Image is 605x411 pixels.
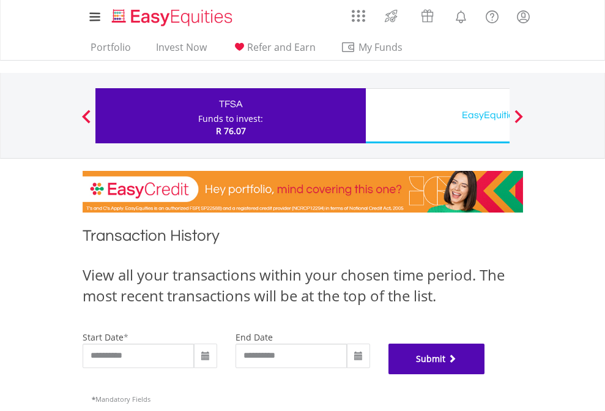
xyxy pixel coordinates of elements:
[107,3,237,28] a: Home page
[151,41,212,60] a: Invest Now
[341,39,421,55] span: My Funds
[86,41,136,60] a: Portfolio
[83,225,523,252] h1: Transaction History
[352,9,365,23] img: grid-menu-icon.svg
[83,331,124,343] label: start date
[83,171,523,213] img: EasyCredit Promotion Banner
[477,3,508,28] a: FAQ's and Support
[216,125,246,137] span: R 76.07
[109,7,237,28] img: EasyEquities_Logo.png
[507,116,531,128] button: Next
[508,3,539,30] a: My Profile
[83,265,523,307] div: View all your transactions within your chosen time period. The most recent transactions will be a...
[417,6,437,26] img: vouchers-v2.svg
[198,113,263,125] div: Funds to invest:
[409,3,445,26] a: Vouchers
[92,394,150,404] span: Mandatory Fields
[103,96,358,113] div: TFSA
[445,3,477,28] a: Notifications
[344,3,373,23] a: AppsGrid
[227,41,321,60] a: Refer and Earn
[74,116,98,128] button: Previous
[236,331,273,343] label: end date
[388,344,485,374] button: Submit
[247,40,316,54] span: Refer and Earn
[381,6,401,26] img: thrive-v2.svg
